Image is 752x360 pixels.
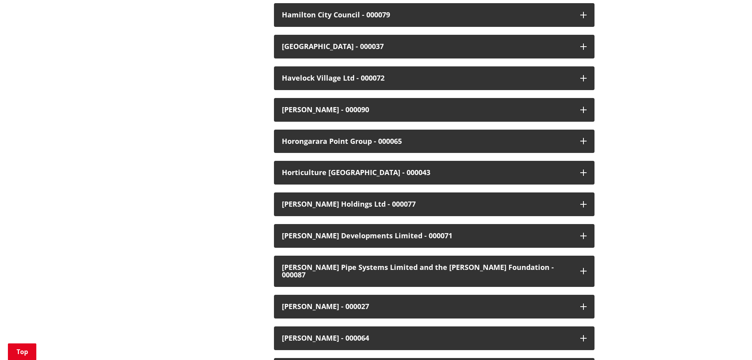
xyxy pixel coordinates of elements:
div: [PERSON_NAME] - 000027 [282,303,572,311]
button: [GEOGRAPHIC_DATA] - 000037 [274,35,594,58]
div: [PERSON_NAME] Pipe Systems Limited and the [PERSON_NAME] Foundation - 000087 [282,264,572,279]
button: [PERSON_NAME] Developments Limited - 000071 [274,224,594,248]
div: Horticulture [GEOGRAPHIC_DATA] - 000043 [282,169,572,177]
button: Horticulture [GEOGRAPHIC_DATA] - 000043 [274,161,594,185]
div: [PERSON_NAME] - 000090 [282,106,572,114]
div: [GEOGRAPHIC_DATA] - 000037 [282,43,572,51]
button: [PERSON_NAME] - 000064 [274,326,594,350]
iframe: Messenger Launcher [716,327,744,355]
div: [PERSON_NAME] Developments Limited - 000071 [282,232,572,240]
a: Top [8,343,36,360]
div: Havelock Village Ltd - 000072 [282,74,572,82]
button: [PERSON_NAME] - 000090 [274,98,594,122]
div: [PERSON_NAME] - 000064 [282,334,572,342]
button: Havelock Village Ltd - 000072 [274,66,594,90]
button: Horongarara Point Group - 000065 [274,130,594,153]
button: Hamilton City Council - 000079 [274,3,594,27]
button: [PERSON_NAME] Pipe Systems Limited and the [PERSON_NAME] Foundation - 000087 [274,256,594,287]
button: [PERSON_NAME] - 000027 [274,295,594,319]
div: Hamilton City Council - 000079 [282,11,572,19]
div: [PERSON_NAME] Holdings Ltd - 000077 [282,200,572,208]
div: Horongarara Point Group - 000065 [282,138,572,145]
button: [PERSON_NAME] Holdings Ltd - 000077 [274,192,594,216]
